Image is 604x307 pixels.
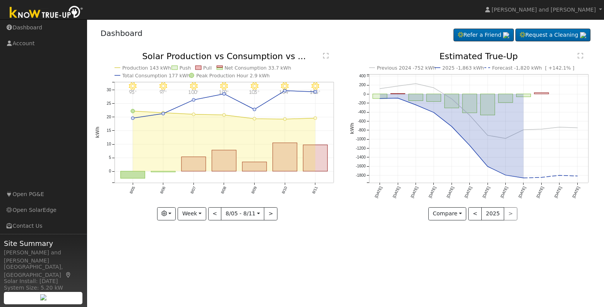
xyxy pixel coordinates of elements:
text: 2025 -1,863 kWh [442,65,484,71]
text: [DATE] [392,186,401,199]
text: 8/11 [311,186,318,195]
i: 8/10 - Clear [281,82,289,90]
img: retrieve [580,32,586,38]
text: Estimated True-Up [440,51,518,61]
rect: onclick="" [242,162,267,171]
circle: onclick="" [192,99,195,102]
text: Forecast -1,820 kWh [ +142.1% ] [492,65,575,71]
button: 8/05 - 8/11 [221,207,264,220]
circle: onclick="" [314,117,317,120]
text: 8/09 [250,186,257,195]
rect: onclick="" [462,94,477,113]
circle: onclick="" [396,97,399,100]
text: 8/07 [190,186,197,195]
span: Site Summary [4,238,83,249]
circle: onclick="" [522,128,525,131]
rect: onclick="" [498,94,513,102]
text: [DATE] [571,186,580,199]
span: [PERSON_NAME] and [PERSON_NAME] [492,7,596,13]
a: Refer a Friend [453,29,514,42]
text:  [323,53,329,59]
circle: onclick="" [486,134,489,137]
circle: onclick="" [540,128,543,131]
circle: onclick="" [378,87,381,90]
text: Net Consumption 33.7 kWh [224,65,291,71]
circle: onclick="" [522,177,525,180]
text: [DATE] [446,186,455,199]
i: 8/11 - Clear [311,82,319,90]
rect: onclick="" [481,94,495,115]
text: 30 [106,88,111,92]
p: 103° [248,90,261,94]
circle: onclick="" [222,114,226,117]
button: < [468,207,482,220]
button: < [208,207,222,220]
div: [GEOGRAPHIC_DATA], [GEOGRAPHIC_DATA] [4,263,83,279]
text: -1800 [356,173,366,177]
circle: onclick="" [450,97,453,101]
circle: onclick="" [540,176,543,179]
text: -1600 [356,164,366,169]
circle: onclick="" [131,117,134,120]
circle: onclick="" [396,85,399,88]
rect: onclick="" [373,94,387,99]
text: 8/06 [159,186,166,195]
text: [DATE] [500,186,508,199]
circle: onclick="" [558,174,561,177]
i: 8/09 - Clear [251,82,258,90]
button: > [264,207,277,220]
circle: onclick="" [468,144,471,147]
img: retrieve [40,294,46,300]
text: [DATE] [428,186,437,199]
text: -1200 [356,146,366,150]
text: 25 [106,101,111,106]
rect: onclick="" [212,150,236,172]
text: 0 [363,92,366,96]
text: Push [179,65,191,71]
rect: onclick="" [120,171,145,178]
circle: onclick="" [558,126,561,129]
img: Know True-Up [6,4,87,22]
circle: onclick="" [486,165,489,168]
text: [DATE] [554,186,563,199]
text: 10 [106,142,111,147]
text: Total Consumption 177 kWh [122,73,190,78]
circle: onclick="" [504,137,507,140]
circle: onclick="" [162,111,165,114]
button: Week [178,207,206,220]
text: 8/05 [129,186,136,195]
text: 5 [109,156,111,160]
circle: onclick="" [378,97,381,100]
rect: onclick="" [151,171,175,172]
p: 93° [126,90,139,94]
text: kWh [95,127,100,138]
rect: onclick="" [534,93,549,94]
i: 8/07 - Clear [190,82,197,90]
text: 400 [359,74,366,78]
button: Compare [428,207,467,220]
text: -800 [358,128,366,132]
rect: onclick="" [517,94,531,97]
p: 104° [278,90,292,94]
circle: onclick="" [283,89,286,92]
circle: onclick="" [222,92,226,96]
circle: onclick="" [576,126,579,130]
text: 200 [359,83,366,87]
p: 105° [309,90,322,94]
text: [DATE] [374,186,383,199]
circle: onclick="" [432,111,435,114]
text: [DATE] [410,186,419,199]
circle: onclick="" [314,90,317,94]
i: 8/05 - Clear [129,82,137,90]
circle: onclick="" [192,113,195,116]
text: -600 [358,119,366,123]
text: Pull [203,65,212,71]
text: Solar Production vs Consumption vs ... [142,51,306,61]
text: -1000 [356,137,366,142]
div: System Size: 5.20 kW [4,284,83,292]
rect: onclick="" [181,157,206,171]
circle: onclick="" [504,174,507,177]
text: -200 [358,101,366,105]
circle: onclick="" [450,125,453,128]
rect: onclick="" [409,94,423,101]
